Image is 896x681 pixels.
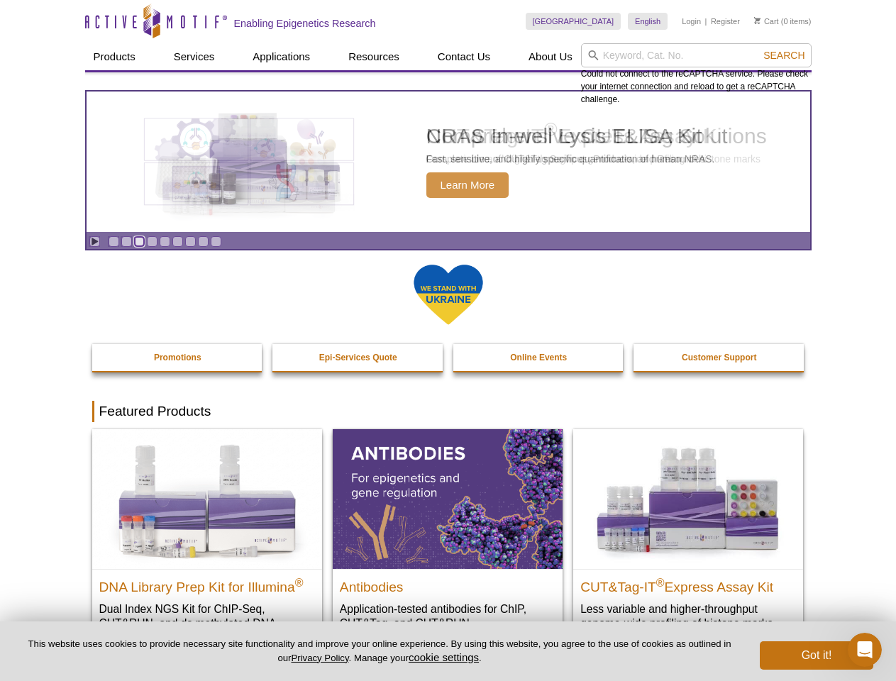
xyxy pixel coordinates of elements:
[848,633,882,667] iframe: Intercom live chat
[682,16,701,26] a: Login
[634,344,805,371] a: Customer Support
[520,43,581,70] a: About Us
[333,429,563,568] img: All Antibodies
[23,638,736,665] p: This website uses cookies to provide necessary site functionality and improve your online experie...
[429,43,499,70] a: Contact Us
[573,429,803,568] img: CUT&Tag-IT® Express Assay Kit
[244,43,319,70] a: Applications
[165,43,223,70] a: Services
[628,13,668,30] a: English
[760,641,873,670] button: Got it!
[705,13,707,30] li: |
[754,16,779,26] a: Cart
[333,429,563,644] a: All Antibodies Antibodies Application-tested antibodies for ChIP, CUT&Tag, and CUT&RUN.
[754,13,812,30] li: (0 items)
[763,50,804,61] span: Search
[682,353,756,362] strong: Customer Support
[580,602,796,631] p: Less variable and higher-throughput genome-wide profiling of histone marks​.
[754,17,761,24] img: Your Cart
[172,236,183,247] a: Go to slide 6
[154,353,201,362] strong: Promotions
[147,236,157,247] a: Go to slide 4
[92,401,804,422] h2: Featured Products
[409,651,479,663] button: cookie settings
[291,653,348,663] a: Privacy Policy
[573,429,803,644] a: CUT&Tag-IT® Express Assay Kit CUT&Tag-IT®Express Assay Kit Less variable and higher-throughput ge...
[160,236,170,247] a: Go to slide 5
[198,236,209,247] a: Go to slide 8
[234,17,376,30] h2: Enabling Epigenetics Research
[211,236,221,247] a: Go to slide 9
[99,602,315,645] p: Dual Index NGS Kit for ChIP-Seq, CUT&RUN, and ds methylated DNA assays.
[340,602,555,631] p: Application-tested antibodies for ChIP, CUT&Tag, and CUT&RUN.
[340,43,408,70] a: Resources
[121,236,132,247] a: Go to slide 2
[89,236,100,247] a: Toggle autoplay
[185,236,196,247] a: Go to slide 7
[99,573,315,594] h2: DNA Library Prep Kit for Illumina
[759,49,809,62] button: Search
[92,429,322,568] img: DNA Library Prep Kit for Illumina
[340,573,555,594] h2: Antibodies
[526,13,621,30] a: [GEOGRAPHIC_DATA]
[109,236,119,247] a: Go to slide 1
[295,576,304,588] sup: ®
[134,236,145,247] a: Go to slide 3
[92,429,322,658] a: DNA Library Prep Kit for Illumina DNA Library Prep Kit for Illumina® Dual Index NGS Kit for ChIP-...
[413,263,484,326] img: We Stand With Ukraine
[580,573,796,594] h2: CUT&Tag-IT Express Assay Kit
[85,43,144,70] a: Products
[92,344,264,371] a: Promotions
[581,43,812,106] div: Could not connect to the reCAPTCHA service. Please check your internet connection and reload to g...
[711,16,740,26] a: Register
[510,353,567,362] strong: Online Events
[581,43,812,67] input: Keyword, Cat. No.
[319,353,397,362] strong: Epi-Services Quote
[272,344,444,371] a: Epi-Services Quote
[656,576,665,588] sup: ®
[453,344,625,371] a: Online Events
